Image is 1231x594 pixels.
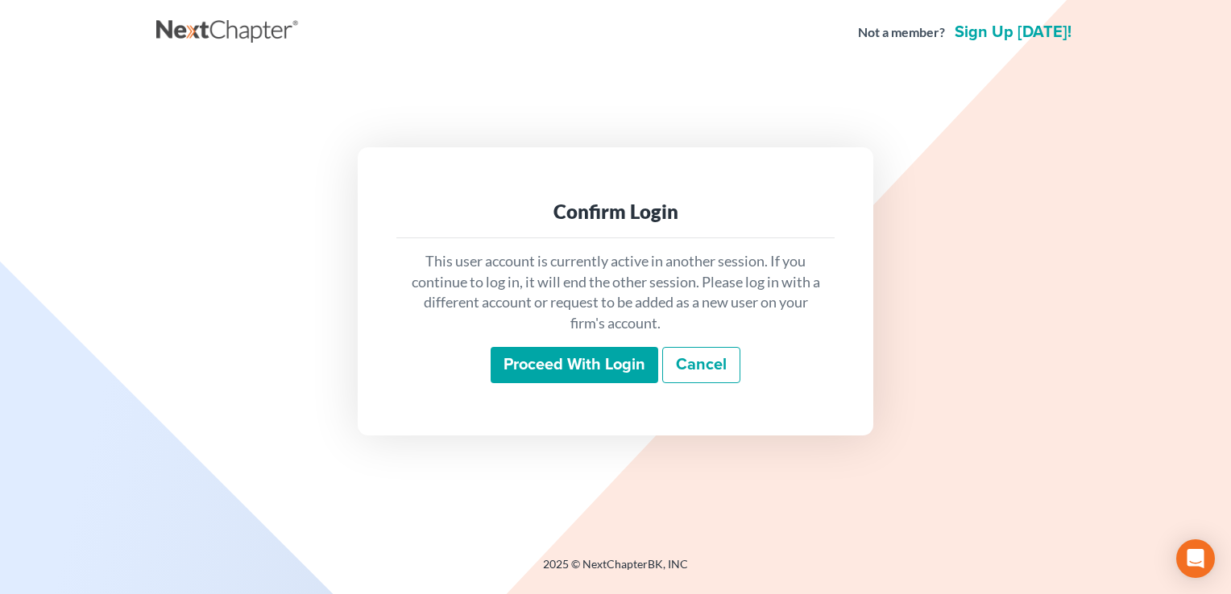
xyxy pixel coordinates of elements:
div: Open Intercom Messenger [1176,539,1215,578]
input: Proceed with login [491,347,658,384]
a: Cancel [662,347,740,384]
div: Confirm Login [409,199,822,225]
a: Sign up [DATE]! [951,24,1075,40]
div: 2025 © NextChapterBK, INC [156,556,1075,585]
strong: Not a member? [858,23,945,42]
p: This user account is currently active in another session. If you continue to log in, it will end ... [409,251,822,334]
